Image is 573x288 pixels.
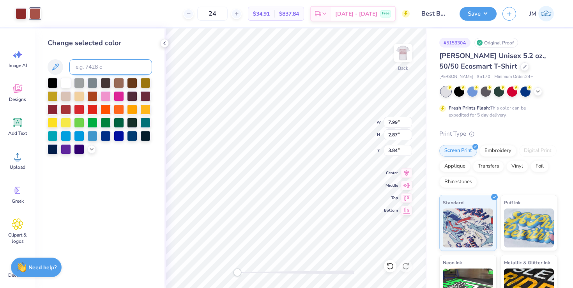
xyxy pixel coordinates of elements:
span: [PERSON_NAME] Unisex 5.2 oz., 50/50 Ecosmart T-Shirt [439,51,546,71]
span: JM [529,9,536,18]
span: [DATE] - [DATE] [335,10,377,18]
span: Metallic & Glitter Ink [504,258,550,267]
div: Original Proof [474,38,518,48]
span: Standard [443,198,463,207]
div: Accessibility label [233,269,241,276]
span: Upload [10,164,25,170]
div: Rhinestones [439,176,477,188]
span: Top [384,195,398,201]
div: Applique [439,161,470,172]
span: # 5170 [477,74,490,80]
div: This color can be expedited for 5 day delivery. [449,104,545,118]
img: Puff Ink [504,208,554,247]
div: Transfers [473,161,504,172]
div: # 515330A [439,38,470,48]
span: Neon Ink [443,258,462,267]
strong: Need help? [28,264,57,271]
input: e.g. 7428 c [69,59,152,75]
img: Standard [443,208,493,247]
span: Bottom [384,207,398,214]
img: Jordyn Miller [538,6,554,21]
div: Change selected color [48,38,152,48]
span: Minimum Order: 24 + [494,74,533,80]
span: Middle [384,182,398,189]
div: Back [398,65,408,72]
a: JM [526,6,557,21]
img: Back [395,45,411,61]
div: Embroidery [479,145,516,157]
span: $34.91 [253,10,270,18]
span: $837.84 [279,10,299,18]
div: Print Type [439,129,557,138]
div: Vinyl [506,161,528,172]
span: Add Text [8,130,27,136]
span: Image AI [9,62,27,69]
span: [PERSON_NAME] [439,74,473,80]
button: Save [460,7,497,21]
span: Decorate [8,272,27,278]
span: Clipart & logos [5,232,30,244]
div: Digital Print [519,145,557,157]
span: Designs [9,96,26,102]
div: Screen Print [439,145,477,157]
span: Greek [12,198,24,204]
div: Foil [531,161,549,172]
strong: Fresh Prints Flash: [449,105,490,111]
span: Free [382,11,389,16]
input: – – [197,7,228,21]
span: Center [384,170,398,176]
span: Puff Ink [504,198,520,207]
input: Untitled Design [416,6,454,21]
